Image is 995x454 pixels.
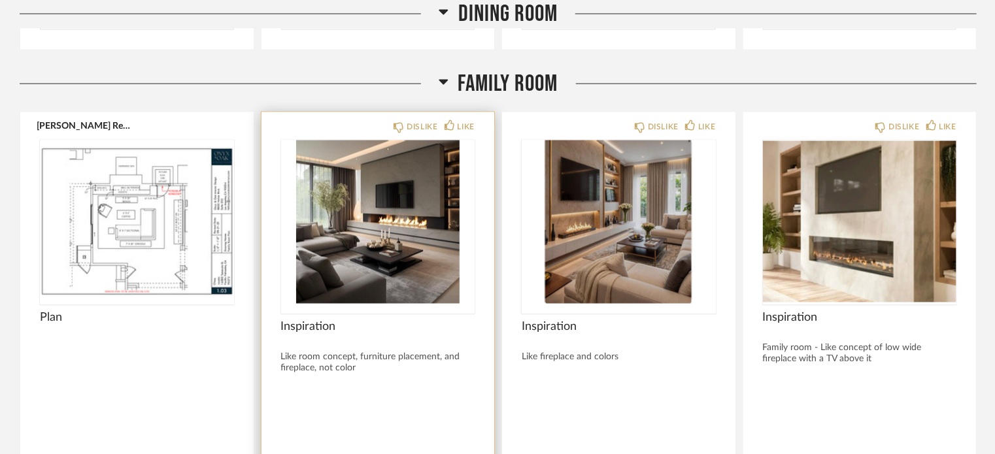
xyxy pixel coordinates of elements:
img: undefined [40,140,234,304]
div: Like fireplace and colors [522,352,716,363]
div: LIKE [939,121,956,134]
div: Like room concept, furniture placement, and fireplace, not color [281,352,475,374]
img: undefined [281,140,475,304]
span: Plan [40,311,234,325]
span: Inspiration [763,311,957,325]
span: Inspiration [522,320,716,334]
div: DISLIKE [407,121,437,134]
img: undefined [763,140,957,304]
button: [PERSON_NAME] Residence.pdf [37,121,133,131]
div: Family room - Like concept of low wide fireplace with a TV above it [763,343,957,365]
img: undefined [522,140,716,304]
span: Family Room [458,70,558,98]
div: 0 [522,140,716,304]
div: LIKE [698,121,715,134]
div: 0 [281,140,475,304]
div: DISLIKE [888,121,919,134]
div: DISLIKE [648,121,679,134]
div: LIKE [458,121,475,134]
span: Inspiration [281,320,475,334]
